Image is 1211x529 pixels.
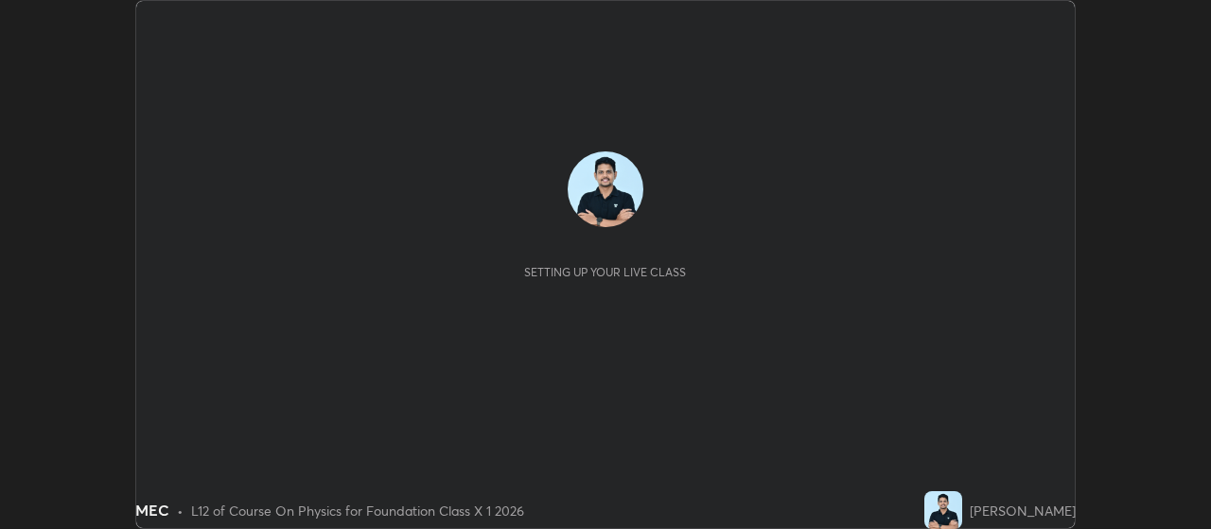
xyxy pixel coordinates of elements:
[568,151,643,227] img: a8c2744b4dbf429fb825013d7c421360.jpg
[970,501,1076,520] div: [PERSON_NAME]
[191,501,524,520] div: L12 of Course On Physics for Foundation Class X 1 2026
[177,501,184,520] div: •
[135,499,169,521] div: MEC
[924,491,962,529] img: a8c2744b4dbf429fb825013d7c421360.jpg
[524,265,686,279] div: Setting up your live class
